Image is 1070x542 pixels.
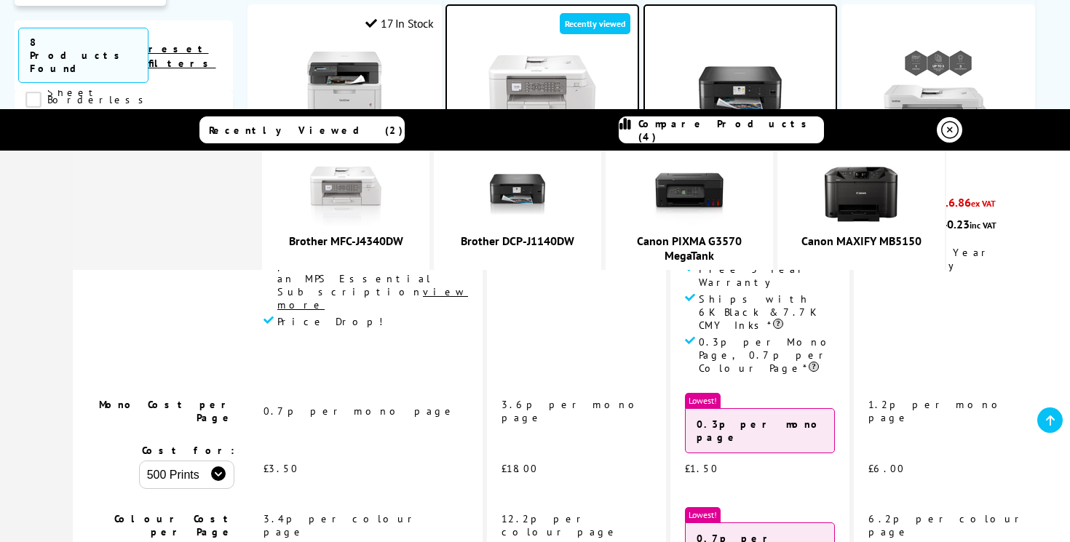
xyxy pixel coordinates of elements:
[142,444,234,457] span: Cost for:
[277,315,388,328] span: Price Drop!
[18,28,148,83] span: 8 Products Found
[868,217,1055,231] div: £140.23
[637,234,742,263] a: Canon PIXMA G3570 MegaTank
[868,462,905,475] span: £6.00
[488,42,597,151] img: Brother MFC-J4340DW
[481,158,554,231] img: Brother-DCP-J1140DW-Front-Small.jpg
[699,292,835,332] span: Ships with 6K Black & 7.7K CMY Inks*
[263,404,456,418] span: 0.7p per mono page
[263,512,418,538] span: 3.4p per colour page
[263,462,298,475] span: £3.50
[277,285,468,311] u: view more
[209,124,403,137] span: Recently Viewed (2)
[971,198,996,209] span: ex VAT
[99,398,234,424] span: Mono Cost per Page
[619,116,824,143] a: Compare Products (4)
[277,246,468,311] span: Save on your print costs with an MPS Essential Subscription
[309,158,382,231] img: Brother-MFC-J4340DW-Front-Small.jpg
[638,117,823,143] span: Compare Products (4)
[502,398,643,424] span: 3.6p per mono page
[868,195,1055,217] div: £116.86
[199,116,405,143] a: Recently Viewed (2)
[686,42,795,151] img: Brother DCP-J1140DW
[882,246,1055,272] span: Free 3 Year Warranty
[502,512,619,538] span: 12.2p per colour page
[502,462,538,475] span: £18.00
[365,16,433,31] div: 17 In Stock
[685,393,721,408] span: Lowest!
[868,512,1025,538] span: 6.2p per colour page
[699,335,835,375] span: 0.3p per Mono Page, 0.7p per Colour Page*
[970,220,996,231] span: inc VAT
[825,158,897,231] img: Canon-MAXIFY-MB5155-Front-Small.jpg
[653,158,726,231] img: Canon-PIXMA-G3570-Front-Main-Small.jpg
[685,507,721,522] span: Lowest!
[801,234,922,248] a: Canon MAXIFY MB5150
[290,41,399,151] img: Brother DCP-L3520CDW
[25,92,151,108] a: Borderless
[868,398,1006,424] span: 1.2p per mono page
[289,234,403,248] a: Brother MFC-J4340DW
[697,418,823,444] strong: 0.3p per mono page
[461,234,574,248] a: Brother DCP-J1140DW
[699,263,835,289] span: Free 3 Year Warranty
[685,462,718,475] span: £1.50
[148,42,216,70] a: reset filters
[560,13,630,34] div: Recently viewed
[884,41,993,151] img: Brother DCP-J1100DW (All-in-Box)
[114,512,234,538] span: Colour Cost per Page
